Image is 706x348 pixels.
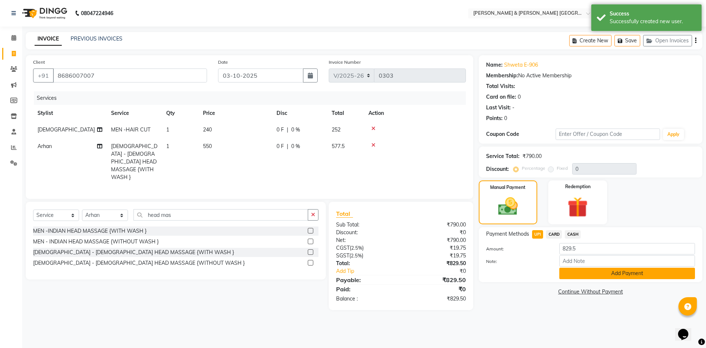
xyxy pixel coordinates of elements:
[490,184,525,191] label: Manual Payment
[166,143,169,150] span: 1
[331,285,401,293] div: Paid:
[610,18,696,25] div: Successfully created new user.
[33,249,234,256] div: [DEMOGRAPHIC_DATA] - [DEMOGRAPHIC_DATA] HEAD MASSAGE {WITH WASH }
[111,143,157,180] span: [DEMOGRAPHIC_DATA] - [DEMOGRAPHIC_DATA] HEAD MASSAGE {WITH WASH }
[401,244,471,252] div: ₹19.75
[331,275,401,284] div: Payable:
[401,295,471,303] div: ₹829.50
[486,104,511,112] div: Last Visit:
[203,143,212,150] span: 550
[291,143,300,150] span: 0 %
[557,165,568,172] label: Fixed
[166,126,169,133] span: 1
[480,288,701,296] a: Continue Without Payment
[486,82,515,90] div: Total Visits:
[486,165,509,173] div: Discount:
[401,260,471,267] div: ₹829.50
[481,258,554,265] label: Note:
[53,68,207,82] input: Search by Name/Mobile/Email/Code
[291,126,300,134] span: 0 %
[614,35,640,46] button: Save
[643,35,692,46] button: Open Invoices
[35,32,62,46] a: INVOICE
[331,295,401,303] div: Balance :
[401,236,471,244] div: ₹790.00
[532,230,543,239] span: UPI
[559,255,695,267] input: Add Note
[336,252,349,259] span: SGST
[486,93,516,101] div: Card on file:
[559,268,695,279] button: Add Payment
[486,72,518,80] div: Membership:
[331,244,401,252] div: ( )
[351,245,362,251] span: 2.5%
[38,143,52,150] span: Arhan
[329,59,361,66] label: Invoice Number
[203,126,212,133] span: 240
[33,259,245,267] div: [DEMOGRAPHIC_DATA] - [DEMOGRAPHIC_DATA] HEAD MASSAGE {WITHOUT WASH }
[675,319,699,341] iframe: chat widget
[277,126,284,134] span: 0 F
[162,105,199,122] th: Qty
[218,59,228,66] label: Date
[565,183,591,190] label: Redemption
[332,143,345,150] span: 577.5
[133,209,308,221] input: Search or Scan
[336,245,350,251] span: CGST
[332,126,340,133] span: 252
[38,126,95,133] span: [DEMOGRAPHIC_DATA]
[19,3,69,24] img: logo
[33,227,147,235] div: MEN -INDIAN HEAD MASSAGE {WITH WASH }
[277,143,284,150] span: 0 F
[34,91,471,105] div: Services
[401,229,471,236] div: ₹0
[486,115,503,122] div: Points:
[565,230,581,239] span: CASH
[486,130,556,138] div: Coupon Code
[523,152,542,160] div: ₹790.00
[663,129,684,140] button: Apply
[331,260,401,267] div: Total:
[481,246,554,252] label: Amount:
[512,104,514,112] div: -
[401,252,471,260] div: ₹19.75
[33,68,54,82] button: +91
[107,105,162,122] th: Service
[331,267,413,275] a: Add Tip
[522,165,545,172] label: Percentage
[111,126,150,133] span: MEN -HAIR CUT
[518,93,521,101] div: 0
[546,230,562,239] span: CARD
[401,221,471,229] div: ₹790.00
[71,35,122,42] a: PREVIOUS INVOICES
[199,105,272,122] th: Price
[413,267,471,275] div: ₹0
[33,238,159,246] div: MEN - INDIAN HEAD MASSAGE {WITHOUT WASH }
[331,221,401,229] div: Sub Total:
[401,275,471,284] div: ₹829.50
[272,105,327,122] th: Disc
[561,194,594,220] img: _gift.svg
[81,3,113,24] b: 08047224946
[33,59,45,66] label: Client
[559,243,695,254] input: Amount
[331,252,401,260] div: ( )
[504,115,507,122] div: 0
[364,105,466,122] th: Action
[331,236,401,244] div: Net:
[351,253,362,259] span: 2.5%
[486,230,529,238] span: Payment Methods
[327,105,364,122] th: Total
[33,105,107,122] th: Stylist
[486,61,503,69] div: Name:
[331,229,401,236] div: Discount:
[401,285,471,293] div: ₹0
[287,143,288,150] span: |
[504,61,538,69] a: Shweta E-906
[492,195,524,218] img: _cash.svg
[610,10,696,18] div: Success
[336,210,353,218] span: Total
[556,129,660,140] input: Enter Offer / Coupon Code
[486,152,520,160] div: Service Total:
[287,126,288,134] span: |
